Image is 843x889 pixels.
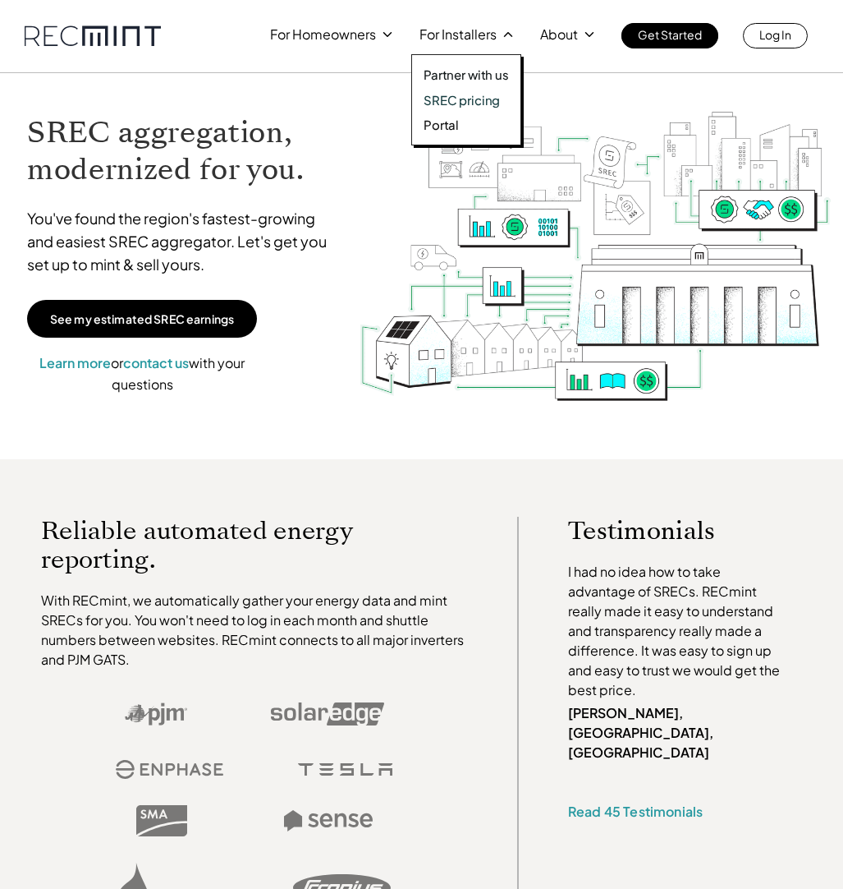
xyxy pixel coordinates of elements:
a: Read 45 Testimonials [568,803,703,820]
a: Partner with us [424,67,509,83]
a: SREC pricing [424,92,509,108]
p: See my estimated SREC earnings [50,311,234,326]
p: SREC pricing [424,92,500,108]
p: [PERSON_NAME], [GEOGRAPHIC_DATA], [GEOGRAPHIC_DATA] [568,703,781,762]
a: See my estimated SREC earnings [27,300,257,338]
p: Testimonials [568,517,781,546]
p: About [540,23,578,46]
p: Log In [759,23,791,46]
p: You've found the region's fastest-growing and easiest SREC aggregator. Let's get you set up to mi... [27,207,342,276]
h1: SREC aggregation, modernized for you. [27,114,342,188]
p: I had no idea how to take advantage of SRECs. RECmint really made it easy to understand and trans... [568,562,781,700]
p: Portal [424,117,459,133]
a: Learn more [39,354,111,371]
a: Portal [424,117,509,133]
p: For Installers [419,23,497,46]
a: contact us [123,354,189,371]
a: Log In [743,23,808,48]
p: With RECmint, we automatically gather your energy data and mint SRECs for you. You won't need to ... [41,591,468,670]
p: For Homeowners [270,23,376,46]
p: Reliable automated energy reporting. [41,517,468,574]
p: or with your questions [27,352,257,394]
a: Get Started [621,23,718,48]
p: Get Started [638,23,702,46]
img: RECmint value cycle [359,72,832,453]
